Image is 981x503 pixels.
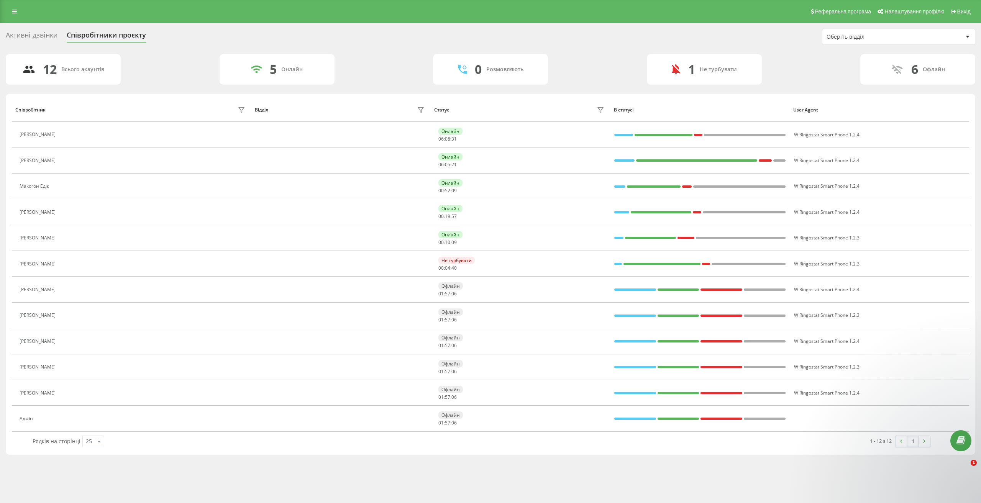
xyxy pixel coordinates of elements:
[438,419,444,426] span: 01
[700,66,737,73] div: Не турбувати
[438,291,457,297] div: : :
[20,364,57,370] div: [PERSON_NAME]
[20,390,57,396] div: [PERSON_NAME]
[445,265,450,271] span: 04
[20,210,57,215] div: [PERSON_NAME]
[451,316,457,323] span: 06
[438,136,444,142] span: 06
[20,339,57,344] div: [PERSON_NAME]
[451,419,457,426] span: 06
[451,161,457,168] span: 21
[438,369,457,374] div: : :
[486,66,523,73] div: Розмовляють
[451,136,457,142] span: 31
[445,161,450,168] span: 05
[438,317,457,323] div: : :
[20,132,57,137] div: [PERSON_NAME]
[445,342,450,349] span: 57
[438,394,444,400] span: 01
[445,136,450,142] span: 08
[438,368,444,375] span: 01
[20,287,57,292] div: [PERSON_NAME]
[445,394,450,400] span: 57
[445,187,450,194] span: 52
[438,420,457,426] div: : :
[281,66,303,73] div: Онлайн
[33,437,80,445] span: Рядків на сторінці
[445,368,450,375] span: 57
[438,308,463,316] div: Офлайн
[438,213,444,220] span: 00
[438,334,463,341] div: Офлайн
[20,184,51,189] div: Макогон Едік
[451,239,457,246] span: 09
[451,187,457,194] span: 09
[438,343,457,348] div: : :
[61,66,104,73] div: Всього акаунтів
[438,257,475,264] div: Не турбувати
[794,157,860,164] span: W Ringostat Smart Phone 1.2.4
[438,161,444,168] span: 06
[793,107,966,113] div: User Agent
[445,316,450,323] span: 57
[438,136,457,142] div: : :
[438,282,463,290] div: Офлайн
[43,62,57,77] div: 12
[451,213,457,220] span: 57
[794,312,860,318] span: W Ringostat Smart Phone 1.2.3
[438,265,444,271] span: 00
[438,179,463,187] div: Онлайн
[67,31,146,43] div: Співробітники проєкту
[434,107,449,113] div: Статус
[438,316,444,323] span: 01
[794,364,860,370] span: W Ringostat Smart Phone 1.2.3
[451,368,457,375] span: 06
[794,286,860,293] span: W Ringostat Smart Phone 1.2.4
[20,158,57,163] div: [PERSON_NAME]
[445,419,450,426] span: 57
[255,107,268,113] div: Відділ
[86,437,92,445] div: 25
[438,231,463,238] div: Онлайн
[911,62,918,77] div: 6
[438,342,444,349] span: 01
[884,8,944,15] span: Налаштування профілю
[971,460,977,466] span: 1
[794,390,860,396] span: W Ringostat Smart Phone 1.2.4
[955,460,973,478] iframe: Intercom live chat
[451,290,457,297] span: 06
[445,239,450,246] span: 10
[438,360,463,367] div: Офлайн
[451,342,457,349] span: 06
[438,239,444,246] span: 00
[794,183,860,189] span: W Ringostat Smart Phone 1.2.4
[907,436,919,447] a: 1
[794,131,860,138] span: W Ringostat Smart Phone 1.2.4
[15,107,46,113] div: Співробітник
[815,8,871,15] span: Реферальна програма
[438,240,457,245] div: : :
[794,209,860,215] span: W Ringostat Smart Phone 1.2.4
[794,338,860,344] span: W Ringostat Smart Phone 1.2.4
[438,265,457,271] div: : :
[20,235,57,241] div: [PERSON_NAME]
[614,107,786,113] div: В статусі
[923,66,945,73] div: Офлайн
[270,62,277,77] div: 5
[6,31,57,43] div: Активні дзвінки
[475,62,482,77] div: 0
[827,34,918,40] div: Оберіть відділ
[438,187,444,194] span: 00
[438,188,457,193] div: : :
[438,153,463,161] div: Онлайн
[20,313,57,318] div: [PERSON_NAME]
[957,8,971,15] span: Вихід
[445,213,450,220] span: 19
[438,162,457,167] div: : :
[20,416,35,421] div: Адмін
[445,290,450,297] span: 57
[20,261,57,267] div: [PERSON_NAME]
[438,386,463,393] div: Офлайн
[438,214,457,219] div: : :
[438,290,444,297] span: 01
